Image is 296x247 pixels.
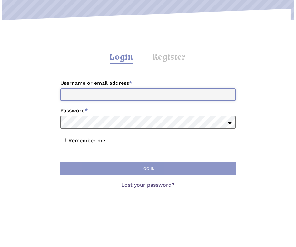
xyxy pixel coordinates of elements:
div: Login [110,52,133,63]
div: Register [153,52,186,63]
button: Log in [60,162,236,175]
label: Password [60,105,236,116]
label: Username or email address [60,78,236,88]
label: Remember me [68,137,105,143]
a: Lost your password? [121,182,174,188]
